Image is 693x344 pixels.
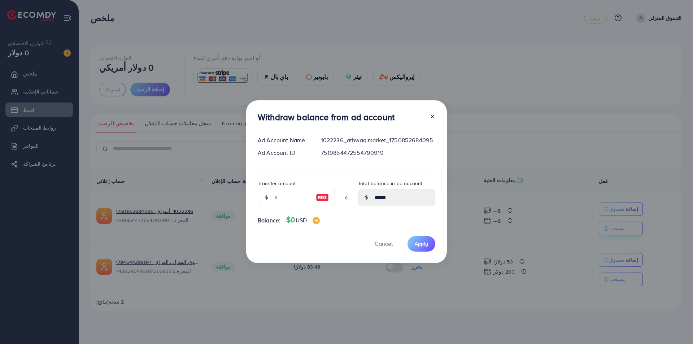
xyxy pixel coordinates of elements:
[366,236,402,252] button: Cancel
[315,136,441,144] div: 1022236_athwaq market_1750852684095
[296,216,307,224] span: USD
[358,180,422,187] label: Total balance in ad account
[415,240,428,247] span: Apply
[315,149,441,157] div: 7519854472554790919
[252,149,315,157] div: Ad Account ID
[375,240,393,248] span: Cancel
[258,216,280,225] span: Balance:
[258,180,296,187] label: Transfer amount
[407,236,435,252] button: Apply
[316,193,329,202] img: image
[313,217,320,224] img: image
[258,112,395,122] h3: Withdraw balance from ad account
[286,215,320,225] h4: $0
[662,312,688,339] iframe: محادثة
[252,136,315,144] div: Ad Account Name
